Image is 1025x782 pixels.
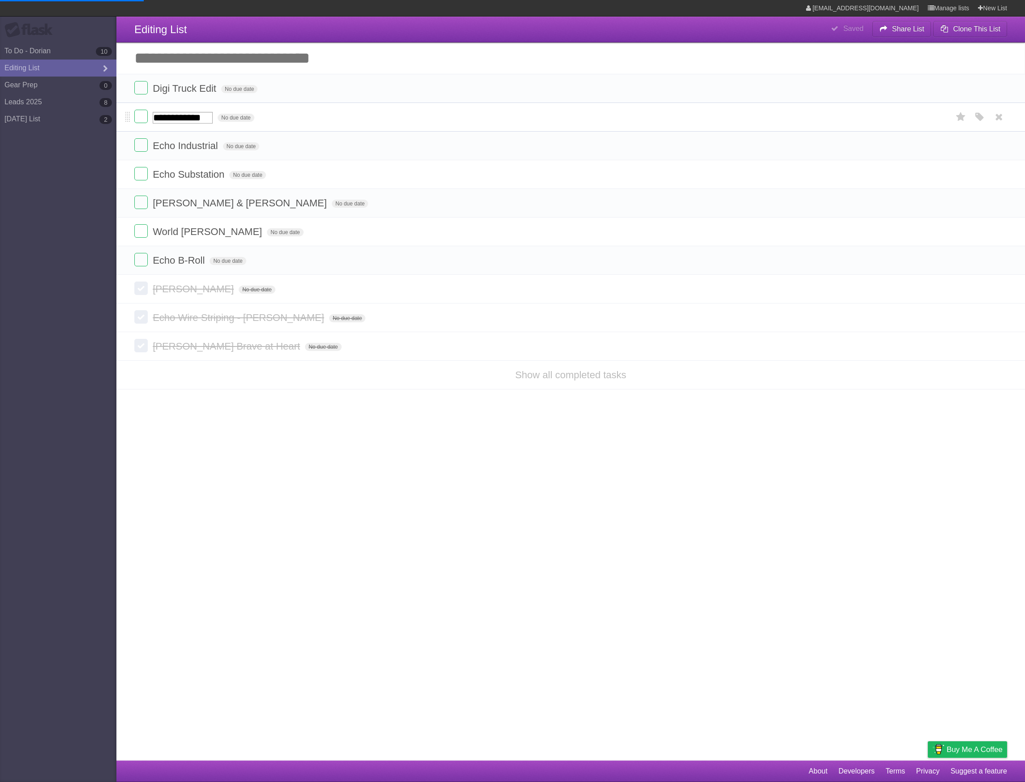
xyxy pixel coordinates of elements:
[239,286,275,294] span: No due date
[947,742,1003,757] span: Buy me a coffee
[134,224,148,238] label: Done
[134,167,148,180] label: Done
[332,200,368,208] span: No due date
[218,114,254,122] span: No due date
[99,81,112,90] b: 0
[886,763,905,780] a: Terms
[916,763,939,780] a: Privacy
[134,310,148,324] label: Done
[99,115,112,124] b: 2
[838,763,875,780] a: Developers
[134,23,187,35] span: Editing List
[267,228,303,236] span: No due date
[99,98,112,107] b: 8
[305,343,341,351] span: No due date
[933,21,1007,37] button: Clone This List
[932,742,944,757] img: Buy me a coffee
[134,110,148,123] label: Done
[809,763,828,780] a: About
[223,142,259,150] span: No due date
[872,21,931,37] button: Share List
[153,140,220,151] span: Echo Industrial
[329,314,365,322] span: No due date
[134,339,148,352] label: Done
[951,763,1007,780] a: Suggest a feature
[221,85,257,93] span: No due date
[153,197,329,209] span: [PERSON_NAME] & [PERSON_NAME]
[134,196,148,209] label: Done
[229,171,266,179] span: No due date
[153,226,264,237] span: World [PERSON_NAME]
[953,25,1000,33] b: Clone This List
[134,138,148,152] label: Done
[952,110,969,124] label: Star task
[153,83,219,94] span: Digi Truck Edit
[843,25,863,32] b: Saved
[153,283,236,295] span: [PERSON_NAME]
[515,369,626,380] a: Show all completed tasks
[210,257,246,265] span: No due date
[153,312,326,323] span: Echo Wire Striping - [PERSON_NAME]
[4,22,58,38] div: Flask
[134,282,148,295] label: Done
[134,253,148,266] label: Done
[153,255,207,266] span: Echo B-Roll
[96,47,112,56] b: 10
[928,741,1007,758] a: Buy me a coffee
[134,81,148,94] label: Done
[153,169,227,180] span: Echo Substation
[892,25,924,33] b: Share List
[153,341,302,352] span: [PERSON_NAME] Brave at Heart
